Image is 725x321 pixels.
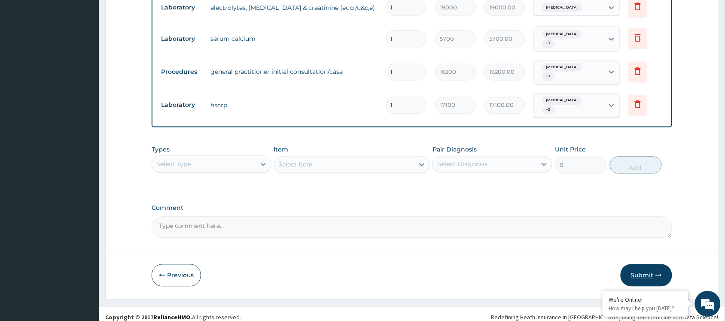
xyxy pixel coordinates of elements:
td: Laboratory [157,97,206,113]
span: [MEDICAL_DATA] [542,64,582,72]
td: general practitioner initial consultation/case [206,64,381,81]
span: + 3 [542,73,555,81]
span: [MEDICAL_DATA] [542,3,582,12]
label: Comment [152,205,672,212]
label: Pair Diagnosis [433,145,477,154]
div: Minimize live chat window [141,4,161,25]
span: [MEDICAL_DATA] [542,97,582,105]
span: [MEDICAL_DATA] [542,30,582,39]
div: Select Type [156,160,191,169]
button: Submit [621,264,672,287]
td: serum calcium [206,30,381,48]
span: + 3 [542,39,555,48]
div: Chat with us now [45,48,144,59]
textarea: Type your message and hit 'Enter' [4,223,164,253]
label: Item [274,145,289,154]
span: + 3 [542,106,555,115]
td: hscrp [206,97,381,114]
button: Add [610,157,662,174]
label: Unit Price [555,145,586,154]
p: How may I help you today? [609,305,682,312]
div: We're Online! [609,296,682,303]
td: Laboratory [157,31,206,47]
span: We're online! [50,102,119,189]
td: Procedures [157,64,206,80]
button: Previous [152,264,201,287]
img: d_794563401_company_1708531726252_794563401 [16,43,35,64]
div: Select Diagnosis [437,160,487,169]
label: Types [152,146,170,154]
